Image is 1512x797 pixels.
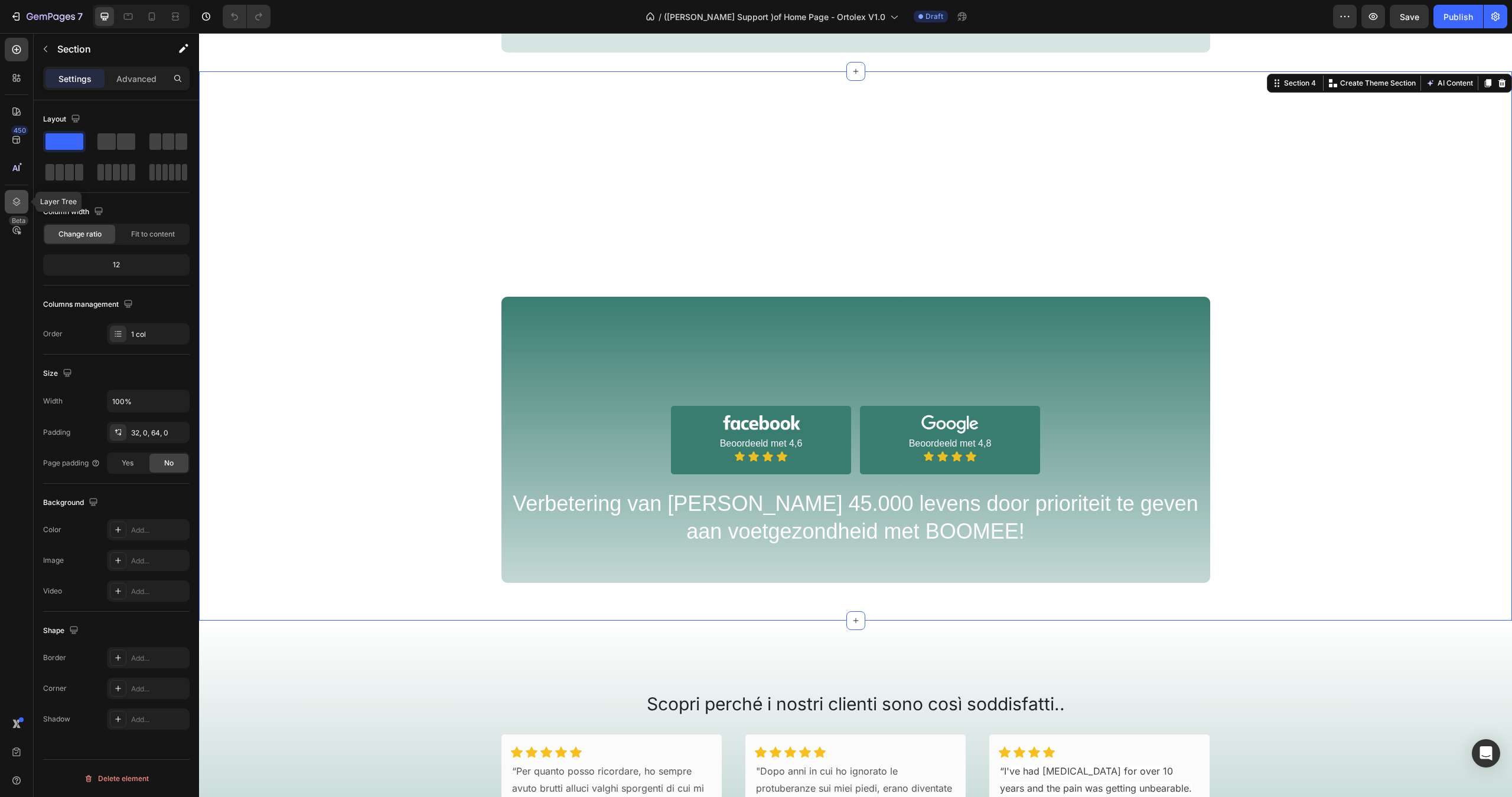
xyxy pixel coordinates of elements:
[5,5,88,28] button: 7
[1472,739,1500,768] div: Open Intercom Messenger
[43,329,63,339] div: Order
[131,586,187,597] div: Add...
[664,11,885,23] span: ([PERSON_NAME] Support )of Home Page - Ortolex V1.0
[116,73,157,85] p: Advanced
[1224,43,1276,57] button: AI Content
[122,458,133,468] span: Yes
[84,772,149,786] div: Delete element
[302,658,1011,684] h2: Scopri perché i nostri clienti sono così soddisfatti..
[43,652,66,663] div: Border
[131,525,187,536] div: Add...
[9,216,28,225] div: Beta
[131,329,187,340] div: 1 col
[199,33,1512,797] iframe: Design area
[58,73,92,85] p: Settings
[11,126,28,135] div: 450
[57,42,154,56] p: Section
[43,204,106,220] div: Column width
[131,653,187,664] div: Add...
[223,5,271,28] div: Undo/Redo
[45,257,187,273] div: 12
[43,297,135,313] div: Columns management
[43,524,61,535] div: Color
[43,769,190,788] button: Delete element
[107,391,189,412] input: Auto
[43,586,62,596] div: Video
[43,111,83,127] div: Layout
[164,458,174,468] span: No
[1443,11,1473,23] div: Publish
[131,684,187,694] div: Add...
[1433,5,1483,28] button: Publish
[1400,12,1419,22] span: Save
[1083,45,1119,55] div: Section 4
[131,714,187,725] div: Add...
[1141,45,1217,55] p: Create Theme Section
[43,683,67,694] div: Corner
[58,229,102,240] span: Change ratio
[131,428,187,438] div: 32, 0, 64, 0
[43,623,81,639] div: Shape
[77,9,83,24] p: 7
[43,555,64,566] div: Image
[43,495,100,511] div: Background
[659,11,661,23] span: /
[43,366,74,382] div: Size
[43,427,70,438] div: Padding
[43,458,100,468] div: Page padding
[926,11,943,22] span: Draft
[43,714,70,724] div: Shadow
[1390,5,1429,28] button: Save
[43,396,63,406] div: Width
[131,229,175,240] span: Fit to content
[131,556,187,566] div: Add...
